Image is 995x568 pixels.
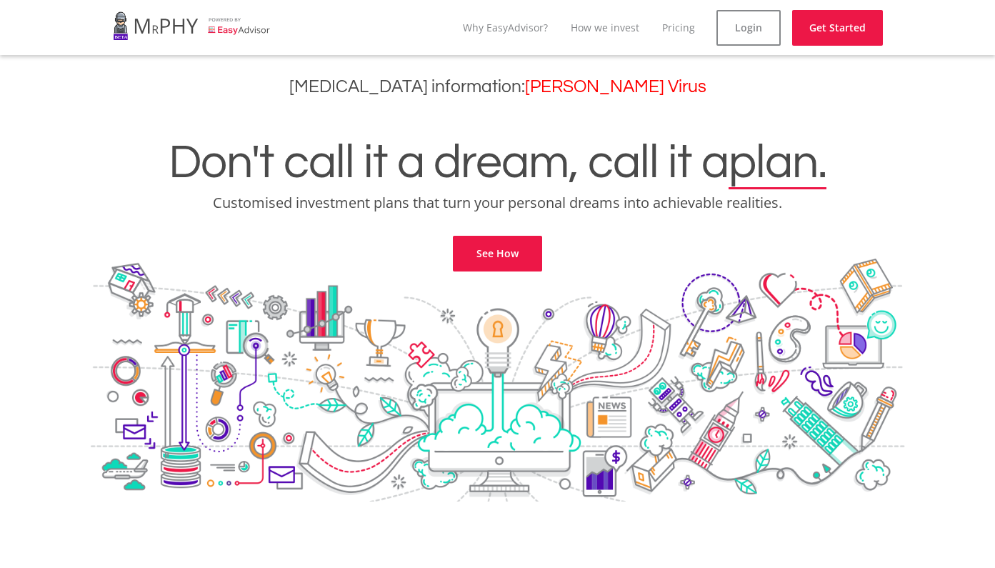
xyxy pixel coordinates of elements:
a: [PERSON_NAME] Virus [525,78,706,96]
a: Why EasyAdvisor? [463,21,548,34]
span: plan. [729,139,826,187]
a: How we invest [571,21,639,34]
a: See How [453,236,542,271]
p: Customised investment plans that turn your personal dreams into achievable realities. [11,193,984,213]
a: Login [716,10,781,46]
h1: Don't call it a dream, call it a [11,139,984,187]
a: Pricing [662,21,695,34]
a: Get Started [792,10,883,46]
h3: [MEDICAL_DATA] information: [11,76,984,97]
